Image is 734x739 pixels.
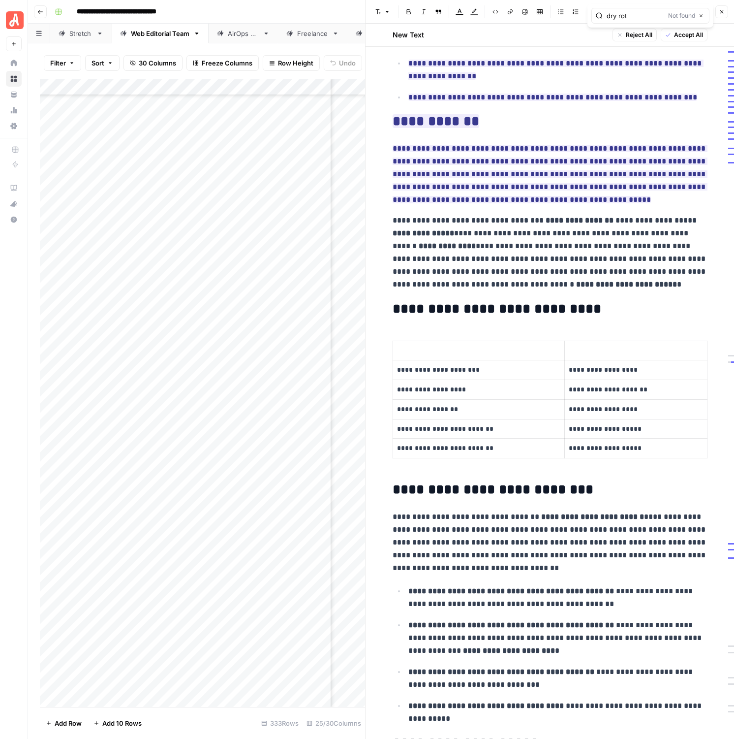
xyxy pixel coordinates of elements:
[339,58,356,68] span: Undo
[44,55,81,71] button: Filter
[6,180,22,196] a: AirOps Academy
[69,29,92,38] div: Stretch
[112,24,209,43] a: Web Editorial Team
[202,58,252,68] span: Freeze Columns
[6,118,22,134] a: Settings
[278,58,313,68] span: Row Height
[626,31,652,39] span: Reject All
[347,24,418,43] a: Mag Team
[6,11,24,29] img: Angi Logo
[40,715,88,731] button: Add Row
[263,55,320,71] button: Row Height
[92,58,104,68] span: Sort
[131,29,189,38] div: Web Editorial Team
[6,55,22,71] a: Home
[297,29,328,38] div: Freelance
[88,715,148,731] button: Add 10 Rows
[6,8,22,32] button: Workspace: Angi
[186,55,259,71] button: Freeze Columns
[50,24,112,43] a: Stretch
[102,718,142,728] span: Add 10 Rows
[6,196,21,211] div: What's new?
[6,196,22,212] button: What's new?
[6,102,22,118] a: Usage
[668,11,695,20] span: Not found
[303,715,365,731] div: 25/30 Columns
[257,715,303,731] div: 333 Rows
[6,87,22,102] a: Your Data
[50,58,66,68] span: Filter
[324,55,362,71] button: Undo
[139,58,176,68] span: 30 Columns
[123,55,183,71] button: 30 Columns
[612,29,657,41] button: Reject All
[278,24,347,43] a: Freelance
[607,11,664,21] input: Search
[55,718,82,728] span: Add Row
[85,55,120,71] button: Sort
[661,29,707,41] button: Accept All
[6,212,22,227] button: Help + Support
[393,30,424,40] h2: New Text
[674,31,703,39] span: Accept All
[228,29,259,38] div: AirOps QA
[6,71,22,87] a: Browse
[209,24,278,43] a: AirOps QA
